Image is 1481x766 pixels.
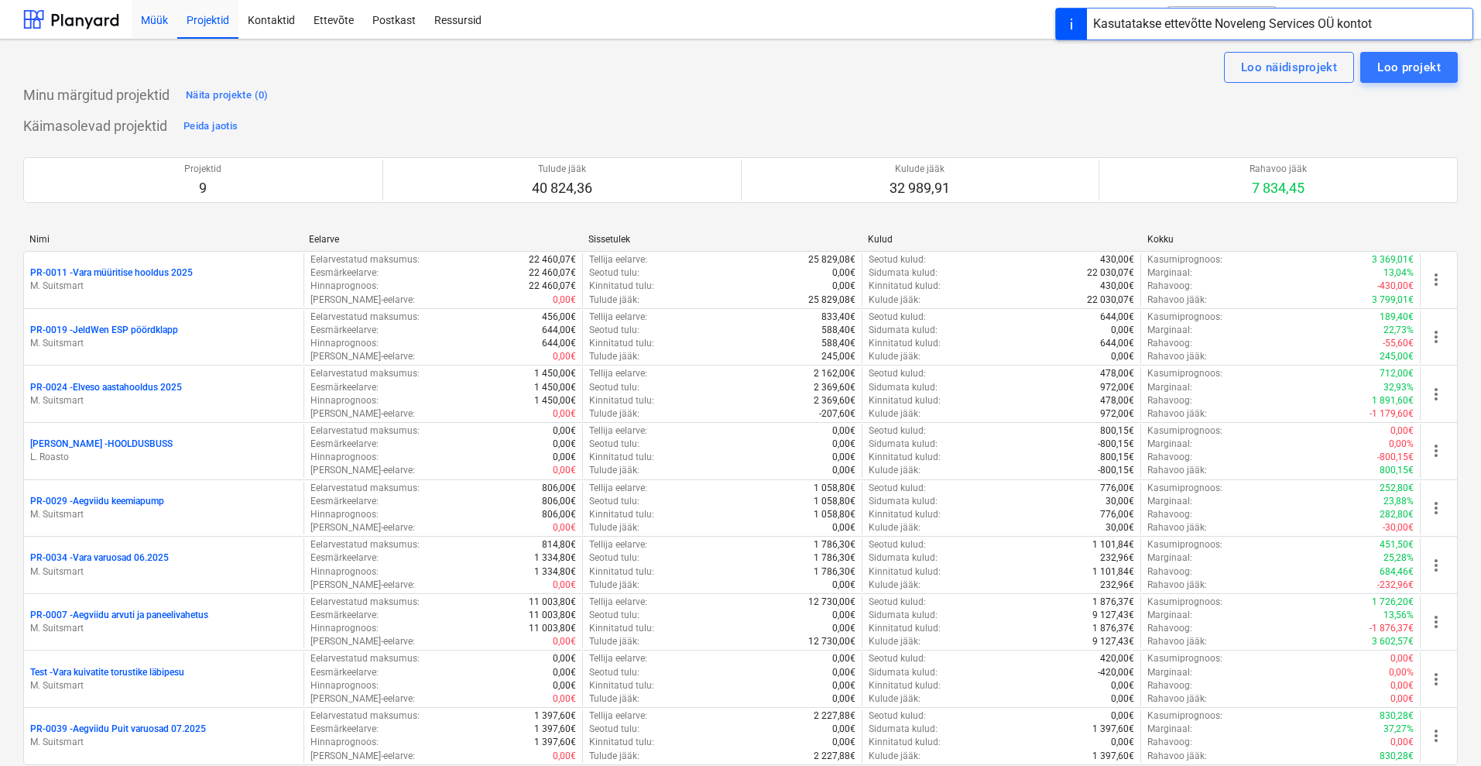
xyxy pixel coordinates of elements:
p: 478,00€ [1100,394,1134,407]
p: 23,88% [1383,495,1414,508]
div: PR-0019 -JeldWen ESP pöördklappM. Suitsmart [30,324,297,350]
p: Hinnaprognoos : [310,508,379,521]
p: Kasumiprognoos : [1147,538,1222,551]
p: PR-0024 - Elveso aastahooldus 2025 [30,381,182,394]
p: 0,00% [1389,438,1414,451]
p: M. Suitsmart [30,736,297,749]
p: Tulude jääk : [589,294,639,307]
p: Rahavoo jääk : [1147,464,1207,477]
p: 430,00€ [1100,253,1134,266]
p: 1 876,37€ [1092,596,1134,609]
p: 0,00€ [832,266,855,280]
p: Rahavoo jääk : [1147,521,1207,534]
p: Kasumiprognoos : [1147,424,1222,438]
p: [PERSON_NAME]-eelarve : [310,579,415,592]
p: -800,15€ [1377,451,1414,464]
p: M. Suitsmart [30,622,297,635]
div: Näita projekte (0) [186,87,269,105]
p: 22 030,07€ [1087,294,1134,307]
div: PR-0011 -Vara müüritise hooldus 2025M. Suitsmart [30,266,297,293]
p: -1 179,60€ [1370,407,1414,421]
p: [PERSON_NAME]-eelarve : [310,350,415,363]
div: Test -Vara kuivatite torustike läbipesuM. Suitsmart [30,666,297,692]
p: Käimasolevad projektid [23,117,167,136]
p: 0,00€ [553,438,576,451]
p: [PERSON_NAME]-eelarve : [310,521,415,534]
p: 22 460,07€ [529,266,576,280]
p: Tellija eelarve : [589,652,647,665]
p: Seotud kulud : [869,538,926,551]
p: Kulude jääk : [869,350,920,363]
p: 0,00€ [832,622,855,635]
p: Kulude jääk : [869,294,920,307]
p: Tulude jääk [532,163,592,176]
p: Tellija eelarve : [589,538,647,551]
p: 0,00€ [1111,350,1134,363]
p: Kasumiprognoos : [1147,367,1222,380]
p: 9 127,43€ [1092,635,1134,648]
p: Tellija eelarve : [589,482,647,495]
p: Seotud kulud : [869,424,926,438]
p: -55,60€ [1383,337,1414,350]
p: PR-0007 - Aegviidu arvuti ja paneelivahetus [30,609,208,622]
p: 1 726,20€ [1372,596,1414,609]
p: Kinnitatud kulud : [869,394,941,407]
p: 800,15€ [1100,424,1134,438]
p: Seotud tulu : [589,381,639,394]
p: Rahavoog : [1147,337,1192,350]
p: Seotud kulud : [869,311,926,324]
p: Rahavoo jääk : [1147,350,1207,363]
p: Eesmärkeelarve : [310,551,379,565]
p: Tellija eelarve : [589,367,647,380]
p: Tellija eelarve : [589,253,647,266]
p: [PERSON_NAME]-eelarve : [310,294,415,307]
div: Eelarve [309,234,576,245]
p: Seotud kulud : [869,253,926,266]
span: more_vert [1427,499,1445,517]
p: Eesmärkeelarve : [310,324,379,337]
p: Rahavoo jääk : [1147,407,1207,421]
p: PR-0034 - Vara varuosad 06.2025 [30,551,169,565]
p: Tulude jääk : [589,635,639,648]
p: Sidumata kulud : [869,266,938,280]
p: 1 450,00€ [534,367,576,380]
p: PR-0039 - Aegviidu Puit varuosad 07.2025 [30,723,206,736]
p: 1 786,30€ [814,538,855,551]
p: 22 460,07€ [529,253,576,266]
p: 684,46€ [1380,565,1414,579]
span: more_vert [1427,726,1445,745]
p: Eesmärkeelarve : [310,495,379,508]
p: 0,00€ [832,438,855,451]
p: Tulude jääk : [589,521,639,534]
p: 1 786,30€ [814,565,855,579]
p: 13,04% [1383,266,1414,280]
p: -1 876,37€ [1370,622,1414,635]
p: Kasumiprognoos : [1147,253,1222,266]
p: M. Suitsmart [30,337,297,350]
p: Seotud tulu : [589,551,639,565]
p: [PERSON_NAME]-eelarve : [310,464,415,477]
p: 0,00€ [553,666,576,679]
p: 0,00€ [832,521,855,534]
p: Marginaal : [1147,551,1192,565]
p: 22 460,07€ [529,280,576,293]
p: 0,00€ [553,350,576,363]
p: 12 730,00€ [808,596,855,609]
p: 712,00€ [1380,367,1414,380]
p: 0,00€ [832,609,855,622]
p: Kinnitatud kulud : [869,622,941,635]
p: Seotud kulud : [869,367,926,380]
p: 25,28% [1383,551,1414,565]
p: Seotud kulud : [869,596,926,609]
div: PR-0039 -Aegviidu Puit varuosad 07.2025M. Suitsmart [30,723,297,749]
p: 2 162,00€ [814,367,855,380]
p: 644,00€ [1100,337,1134,350]
p: Seotud tulu : [589,495,639,508]
p: Kinnitatud kulud : [869,508,941,521]
p: 1 891,60€ [1372,394,1414,407]
p: 644,00€ [542,337,576,350]
p: Sidumata kulud : [869,609,938,622]
span: more_vert [1427,670,1445,689]
p: 1 058,80€ [814,508,855,521]
p: PR-0019 - JeldWen ESP pöördklapp [30,324,178,337]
